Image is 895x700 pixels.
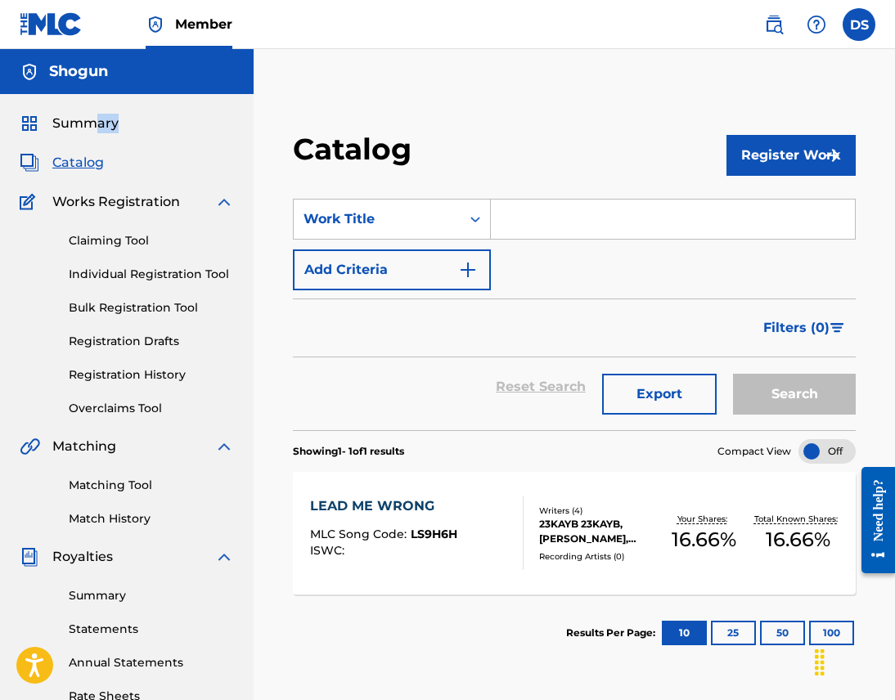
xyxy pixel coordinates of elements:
[20,153,39,173] img: Catalog
[20,153,104,173] a: CatalogCatalog
[52,153,104,173] span: Catalog
[20,62,39,82] img: Accounts
[764,15,784,34] img: search
[146,15,165,34] img: Top Rightsholder
[20,114,119,133] a: SummarySummary
[69,510,234,527] a: Match History
[293,249,491,290] button: Add Criteria
[69,400,234,417] a: Overclaims Tool
[807,15,826,34] img: help
[823,146,843,165] img: f7272a7cc735f4ea7f67.svg
[717,444,791,459] span: Compact View
[602,374,717,415] button: Export
[310,496,457,516] div: LEAD ME WRONG
[214,192,234,212] img: expand
[458,260,478,280] img: 9d2ae6d4665cec9f34b9.svg
[809,621,854,645] button: 100
[677,513,731,525] p: Your Shares:
[20,547,39,567] img: Royalties
[672,525,736,554] span: 16.66 %
[758,8,790,41] a: Public Search
[69,654,234,671] a: Annual Statements
[800,8,833,41] div: Help
[69,366,234,384] a: Registration History
[52,114,119,133] span: Summary
[214,547,234,567] img: expand
[52,547,113,567] span: Royalties
[304,209,451,229] div: Work Title
[293,444,404,459] p: Showing 1 - 1 of 1 results
[69,477,234,494] a: Matching Tool
[539,517,657,546] div: 23KAYB 23KAYB, [PERSON_NAME], [PERSON_NAME] LABRIDGES JR [PERSON_NAME]
[293,199,856,430] form: Search Form
[214,437,234,456] img: expand
[813,621,895,700] iframe: Chat Widget
[69,232,234,249] a: Claiming Tool
[566,626,659,640] p: Results Per Page:
[760,621,805,645] button: 50
[69,266,234,283] a: Individual Registration Tool
[662,621,707,645] button: 10
[20,192,41,212] img: Works Registration
[52,192,180,212] span: Works Registration
[843,8,875,41] div: User Menu
[69,299,234,316] a: Bulk Registration Tool
[726,135,856,176] button: Register Work
[20,12,83,36] img: MLC Logo
[20,114,39,133] img: Summary
[711,621,756,645] button: 25
[849,454,895,586] iframe: Resource Center
[69,333,234,350] a: Registration Drafts
[175,15,232,34] span: Member
[763,318,830,338] span: Filters ( 0 )
[754,513,842,525] p: Total Known Shares:
[69,587,234,604] a: Summary
[753,307,856,348] button: Filters (0)
[807,638,833,687] div: Drag
[49,62,108,81] h5: Shogun
[69,621,234,638] a: Statements
[310,543,349,558] span: ISWC :
[830,323,844,333] img: filter
[52,437,116,456] span: Matching
[539,550,657,563] div: Recording Artists ( 0 )
[539,505,657,517] div: Writers ( 4 )
[293,131,420,168] h2: Catalog
[766,525,830,554] span: 16.66 %
[411,527,457,541] span: LS9H6H
[293,472,856,595] a: LEAD ME WRONGMLC Song Code:LS9H6HISWC:Writers (4)23KAYB 23KAYB, [PERSON_NAME], [PERSON_NAME] LABR...
[310,527,411,541] span: MLC Song Code :
[20,437,40,456] img: Matching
